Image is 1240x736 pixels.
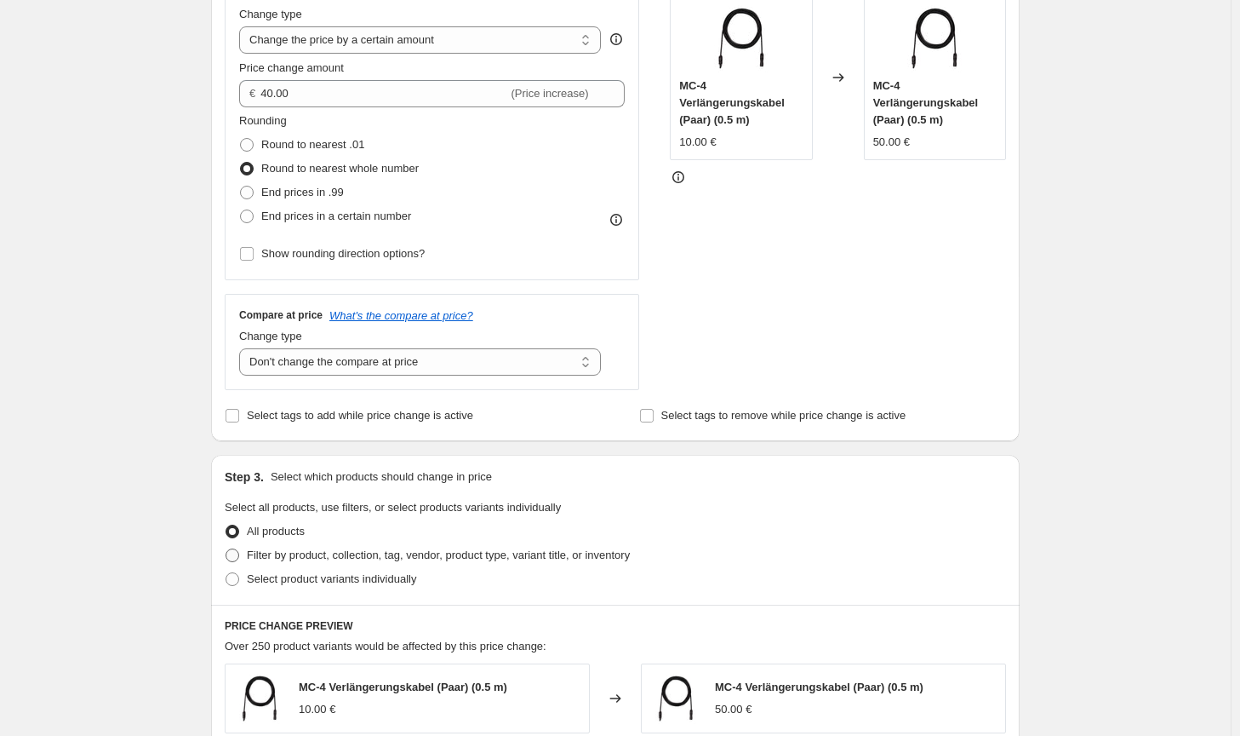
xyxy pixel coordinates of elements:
span: End prices in a certain number [261,210,411,222]
span: Filter by product, collection, tag, vendor, product type, variant title, or inventory [247,549,630,561]
span: All products [247,525,305,538]
span: End prices in .99 [261,186,344,198]
span: Round to nearest .01 [261,138,364,151]
div: 10.00 € [299,701,335,718]
div: 50.00 € [715,701,751,718]
button: What's the compare at price? [329,309,473,322]
input: -10.00 [260,80,507,107]
span: (Price increase) [511,87,589,100]
img: kabel.3_1_80x.webp [650,673,701,724]
span: MC-4 Verlängerungskabel (Paar) (0.5 m) [873,79,979,126]
span: Select product variants individually [247,572,416,585]
span: Select tags to remove while price change is active [661,409,906,422]
span: Select all products, use filters, or select products variants individually [225,501,561,514]
img: kabel.3_1_80x.webp [707,4,775,72]
h6: PRICE CHANGE PREVIEW [225,619,1006,633]
span: Show rounding direction options? [261,247,425,260]
span: Price change amount [239,61,344,74]
h2: Step 3. [225,469,264,486]
div: help [608,31,625,48]
span: € [249,87,255,100]
span: Over 250 product variants would be affected by this price change: [225,640,546,653]
img: kabel.3_1_80x.webp [900,4,969,72]
span: Rounding [239,114,287,127]
span: MC-4 Verlängerungskabel (Paar) (0.5 m) [299,681,507,693]
div: 50.00 € [873,134,910,151]
h3: Compare at price [239,308,323,322]
div: 10.00 € [679,134,716,151]
span: Change type [239,330,302,342]
span: MC-4 Verlängerungskabel (Paar) (0.5 m) [679,79,785,126]
p: Select which products should change in price [271,469,492,486]
span: Select tags to add while price change is active [247,409,473,422]
span: MC-4 Verlängerungskabel (Paar) (0.5 m) [715,681,923,693]
span: Round to nearest whole number [261,162,419,175]
img: kabel.3_1_80x.webp [234,673,285,724]
span: Change type [239,8,302,20]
